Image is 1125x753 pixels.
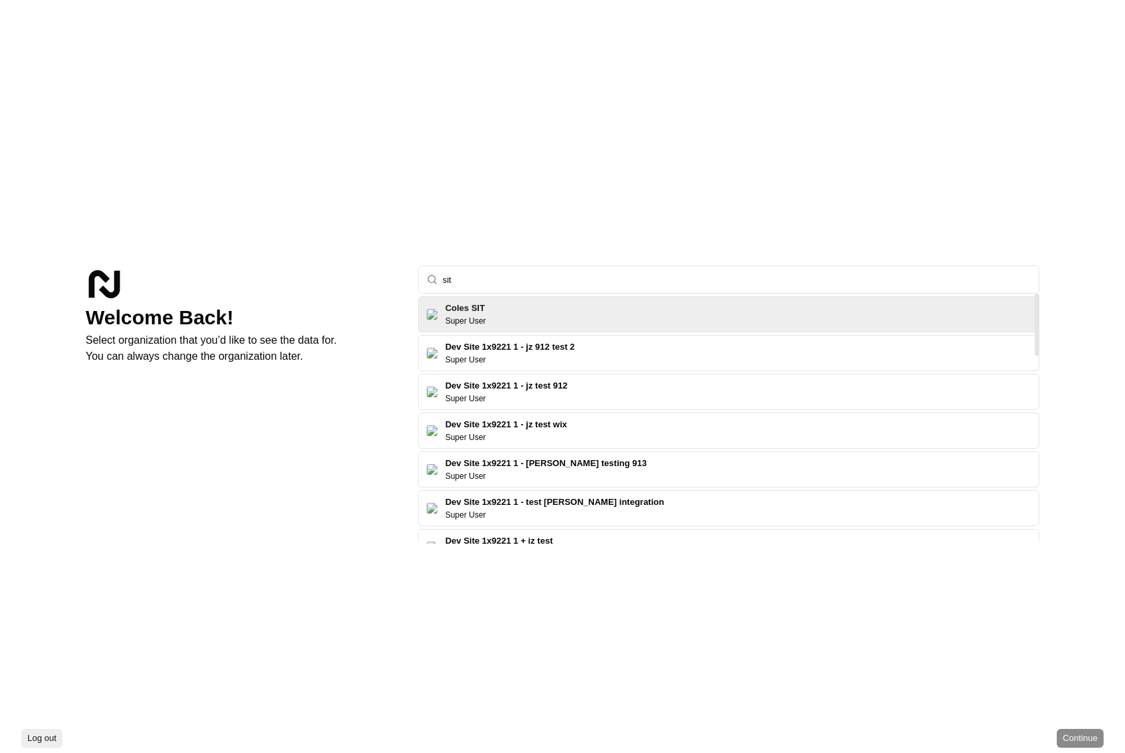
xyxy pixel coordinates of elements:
[427,542,437,552] img: Flag of us
[445,302,486,314] h2: Coles SIT
[445,471,486,481] p: Super User
[445,393,486,404] p: Super User
[443,266,1031,293] input: Type to search...
[86,306,397,330] h1: Welcome Back!
[445,535,553,547] h2: Dev Site 1x9221 1 + jz test
[445,380,568,392] h2: Dev Site 1x9221 1 - jz test 912
[445,510,486,520] p: Super User
[86,332,397,364] p: Select organization that you’d like to see the data for. You can always change the organization l...
[445,457,647,469] h2: Dev Site 1x9221 1 - [PERSON_NAME] testing 913
[427,309,437,320] img: Flag of au
[445,316,486,326] p: Super User
[427,348,437,358] img: Flag of us
[427,503,437,514] img: Flag of us
[445,432,486,443] p: Super User
[445,341,575,353] h2: Dev Site 1x9221 1 - jz 912 test 2
[445,419,567,431] h2: Dev Site 1x9221 1 - jz test wix
[427,387,437,397] img: Flag of us
[445,354,486,365] p: Super User
[427,464,437,475] img: Flag of us
[21,729,62,748] button: Log out
[445,496,664,508] h2: Dev Site 1x9221 1 - test [PERSON_NAME] integration
[427,425,437,436] img: Flag of us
